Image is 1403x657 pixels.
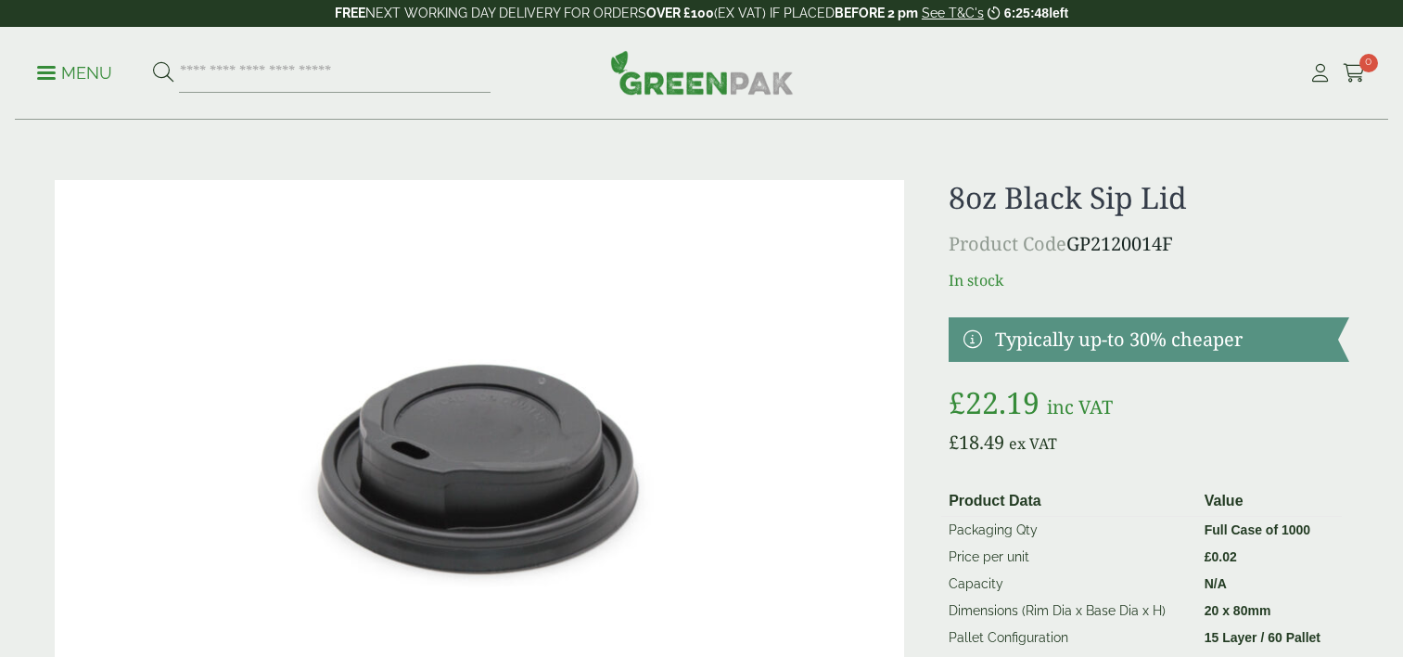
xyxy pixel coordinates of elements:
span: £ [949,430,959,455]
i: My Account [1308,64,1332,83]
span: Product Code [949,231,1066,256]
span: 6:25:48 [1004,6,1049,20]
p: Menu [37,62,112,84]
p: GP2120014F [949,230,1348,258]
strong: BEFORE 2 pm [835,6,918,20]
th: Value [1197,486,1342,517]
strong: N/A [1205,576,1227,591]
i: Cart [1343,64,1366,83]
bdi: 0.02 [1205,549,1237,564]
a: See T&C's [922,6,984,20]
a: 0 [1343,59,1366,87]
img: GreenPak Supplies [610,50,794,95]
h1: 8oz Black Sip Lid [949,180,1348,215]
span: left [1049,6,1068,20]
strong: FREE [335,6,365,20]
strong: Full Case of 1000 [1205,522,1310,537]
strong: 15 Layer / 60 Pallet [1205,630,1320,645]
strong: 20 x 80mm [1205,603,1271,618]
span: ex VAT [1009,433,1057,454]
td: Dimensions (Rim Dia x Base Dia x H) [941,598,1197,625]
a: Menu [37,62,112,81]
bdi: 22.19 [949,382,1039,422]
span: £ [949,382,965,422]
td: Price per unit [941,544,1197,571]
span: 0 [1359,54,1378,72]
th: Product Data [941,486,1197,517]
span: inc VAT [1047,394,1113,419]
td: Capacity [941,571,1197,598]
td: Pallet Configuration [941,625,1197,651]
span: £ [1205,549,1212,564]
bdi: 18.49 [949,430,1004,455]
p: In stock [949,269,1348,291]
strong: OVER £100 [646,6,714,20]
td: Packaging Qty [941,517,1197,545]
